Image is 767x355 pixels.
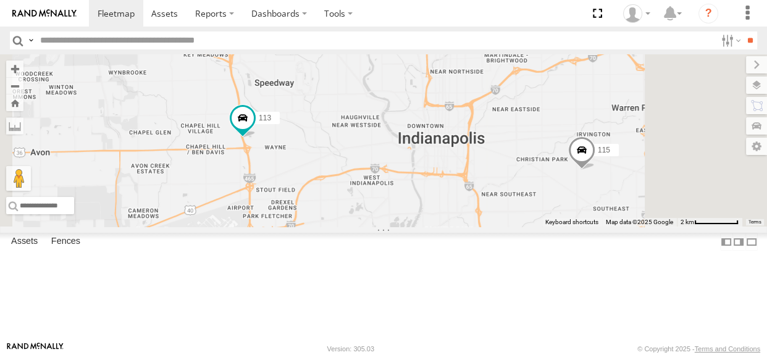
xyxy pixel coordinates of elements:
[5,233,44,251] label: Assets
[746,138,767,155] label: Map Settings
[619,4,655,23] div: Brandon Hickerson
[12,9,77,18] img: rand-logo.svg
[720,233,732,251] label: Dock Summary Table to the Left
[26,31,36,49] label: Search Query
[6,117,23,135] label: Measure
[6,166,31,191] button: Drag Pegman onto the map to open Street View
[745,233,758,251] label: Hide Summary Table
[748,220,761,225] a: Terms
[327,345,374,353] div: Version: 305.03
[716,31,743,49] label: Search Filter Options
[677,218,742,227] button: Map Scale: 2 km per 68 pixels
[45,233,86,251] label: Fences
[6,77,23,94] button: Zoom out
[259,114,271,122] span: 113
[6,61,23,77] button: Zoom in
[606,219,673,225] span: Map data ©2025 Google
[695,345,760,353] a: Terms and Conditions
[7,343,64,355] a: Visit our Website
[598,146,610,154] span: 115
[6,94,23,111] button: Zoom Home
[698,4,718,23] i: ?
[681,219,694,225] span: 2 km
[637,345,760,353] div: © Copyright 2025 -
[732,233,745,251] label: Dock Summary Table to the Right
[545,218,598,227] button: Keyboard shortcuts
